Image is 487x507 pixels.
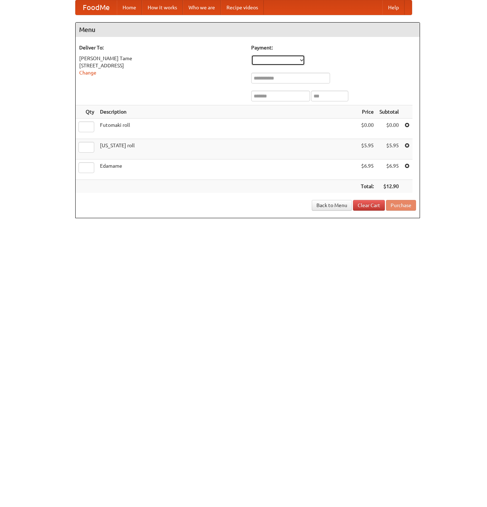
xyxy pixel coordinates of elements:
div: [PERSON_NAME] Tame [79,55,244,62]
a: Home [117,0,142,15]
a: How it works [142,0,183,15]
a: FoodMe [76,0,117,15]
th: $12.90 [377,180,402,193]
th: Subtotal [377,105,402,119]
button: Purchase [386,200,416,211]
h5: Deliver To: [79,44,244,51]
th: Description [97,105,358,119]
h4: Menu [76,23,420,37]
th: Qty [76,105,97,119]
td: [US_STATE] roll [97,139,358,159]
td: $6.95 [377,159,402,180]
a: Help [382,0,405,15]
td: $5.95 [358,139,377,159]
td: Futomaki roll [97,119,358,139]
a: Back to Menu [312,200,352,211]
td: $0.00 [377,119,402,139]
div: [STREET_ADDRESS] [79,62,244,69]
th: Total: [358,180,377,193]
a: Clear Cart [353,200,385,211]
a: Recipe videos [221,0,264,15]
th: Price [358,105,377,119]
a: Who we are [183,0,221,15]
td: $0.00 [358,119,377,139]
a: Change [79,70,96,76]
td: Edamame [97,159,358,180]
td: $6.95 [358,159,377,180]
h5: Payment: [251,44,416,51]
td: $5.95 [377,139,402,159]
